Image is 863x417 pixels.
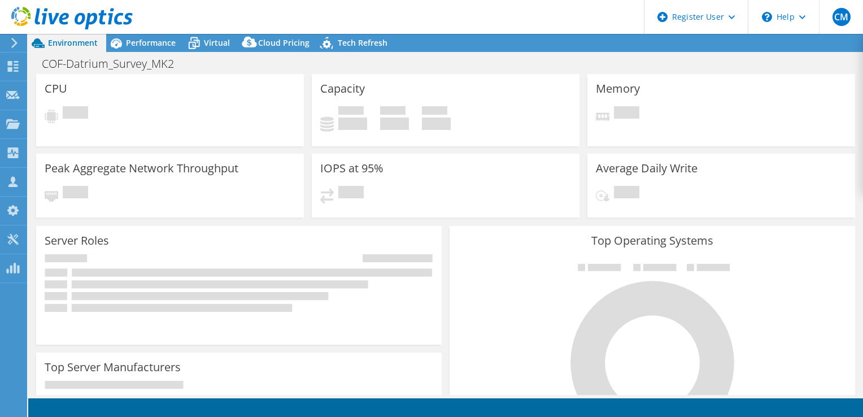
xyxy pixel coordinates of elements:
[126,37,176,48] span: Performance
[596,162,698,175] h3: Average Daily Write
[320,82,365,95] h3: Capacity
[45,234,109,247] h3: Server Roles
[258,37,310,48] span: Cloud Pricing
[48,37,98,48] span: Environment
[63,186,88,201] span: Pending
[833,8,851,26] span: CM
[204,37,230,48] span: Virtual
[614,106,639,121] span: Pending
[338,118,367,130] h4: 0 GiB
[63,106,88,121] span: Pending
[762,12,772,22] svg: \n
[458,234,847,247] h3: Top Operating Systems
[614,186,639,201] span: Pending
[380,118,409,130] h4: 0 GiB
[422,118,451,130] h4: 0 GiB
[596,82,640,95] h3: Memory
[320,162,383,175] h3: IOPS at 95%
[45,162,238,175] h3: Peak Aggregate Network Throughput
[45,82,67,95] h3: CPU
[380,106,406,118] span: Free
[338,106,364,118] span: Used
[422,106,447,118] span: Total
[37,58,191,70] h1: COF-Datrium_Survey_MK2
[338,37,387,48] span: Tech Refresh
[338,186,364,201] span: Pending
[45,361,181,373] h3: Top Server Manufacturers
